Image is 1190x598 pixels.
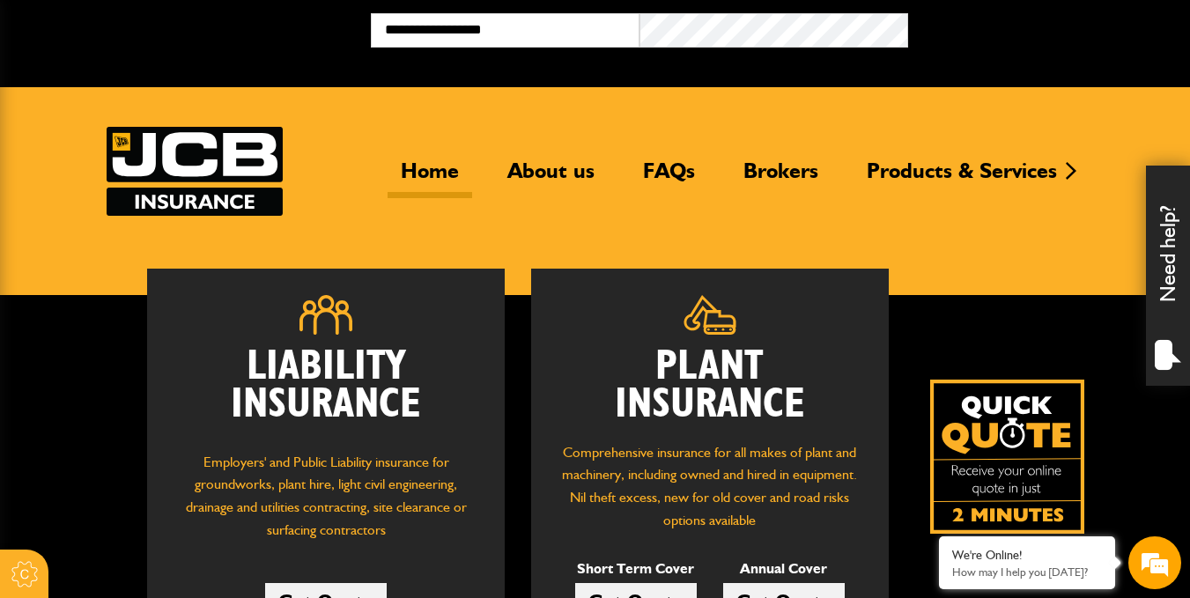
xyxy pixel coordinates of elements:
p: How may I help you today? [952,565,1102,579]
h2: Plant Insurance [558,348,862,424]
img: Quick Quote [930,380,1084,534]
img: d_20077148190_company_1631870298795_20077148190 [30,98,74,122]
p: Annual Cover [723,557,845,580]
a: JCB Insurance Services [107,127,283,216]
em: Start Chat [240,467,320,491]
img: JCB Insurance Services logo [107,127,283,216]
textarea: Type your message and hit 'Enter' [23,319,322,452]
a: FAQs [630,158,708,198]
div: We're Online! [952,548,1102,563]
div: Need help? [1146,166,1190,386]
p: Employers' and Public Liability insurance for groundworks, plant hire, light civil engineering, d... [174,451,478,550]
div: Minimize live chat window [289,9,331,51]
input: Enter your email address [23,215,322,254]
input: Enter your last name [23,163,322,202]
a: Products & Services [854,158,1070,198]
a: About us [494,158,608,198]
a: Brokers [730,158,832,198]
p: Comprehensive insurance for all makes of plant and machinery, including owned and hired in equipm... [558,441,862,531]
a: Home [388,158,472,198]
p: Short Term Cover [575,557,697,580]
a: Get your insurance quote isn just 2-minutes [930,380,1084,534]
div: Chat with us now [92,99,296,122]
input: Enter your phone number [23,267,322,306]
h2: Liability Insurance [174,348,478,433]
button: Broker Login [908,13,1177,41]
